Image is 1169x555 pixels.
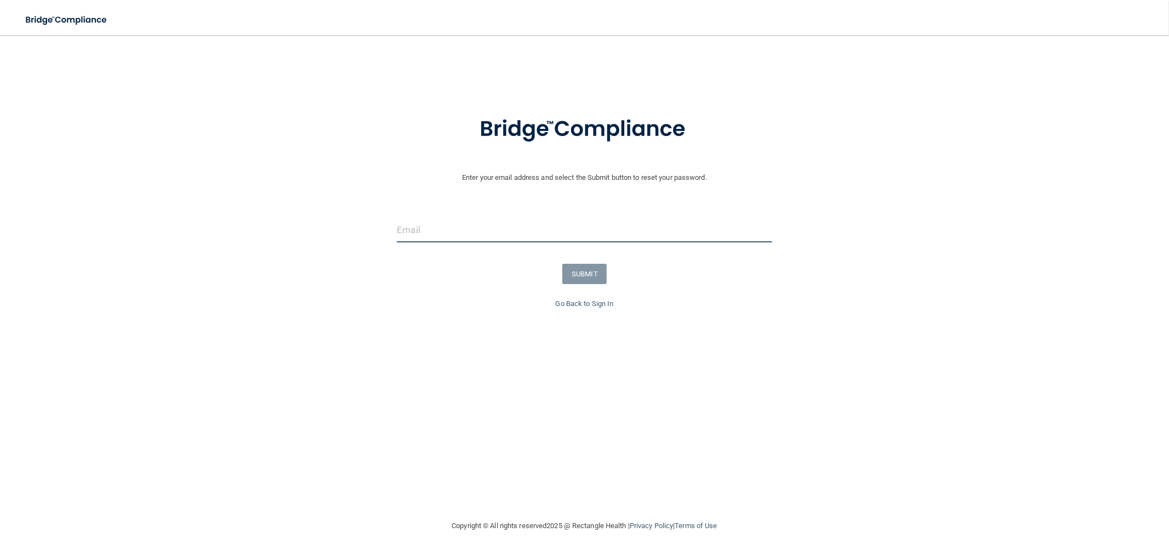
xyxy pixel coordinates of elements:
[457,101,712,158] img: bridge_compliance_login_screen.278c3ca4.svg
[562,264,607,284] button: SUBMIT
[630,522,673,530] a: Privacy Policy
[675,522,717,530] a: Terms of Use
[556,299,614,308] a: Go Back to Sign In
[757,223,771,236] keeper-lock: Open Keeper Popup
[385,508,785,543] div: Copyright © All rights reserved 2025 @ Rectangle Health | |
[397,218,772,242] input: Email
[980,478,1156,521] iframe: Drift Widget Chat Controller
[16,9,117,31] img: bridge_compliance_login_screen.278c3ca4.svg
